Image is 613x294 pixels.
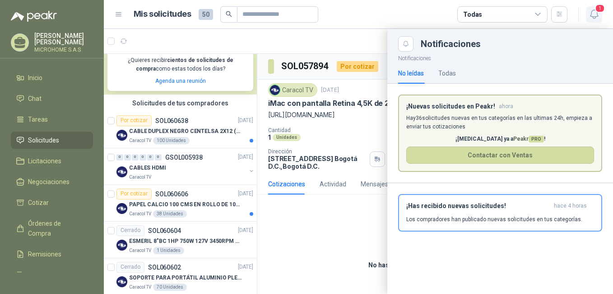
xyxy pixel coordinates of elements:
[134,8,191,21] h1: Mis solicitudes
[406,114,594,131] p: Hay 36 solicitudes nuevas en tus categorías en las ultimas 24h, empieza a enviar tus cotizaciones
[28,73,42,83] span: Inicio
[11,266,93,284] a: Configuración
[406,202,550,210] h3: ¡Has recibido nuevas solicitudes!
[463,9,482,19] div: Todas
[595,4,605,13] span: 1
[28,156,61,166] span: Licitaciones
[11,69,93,86] a: Inicio
[513,136,544,142] span: Peakr
[11,152,93,170] a: Licitaciones
[28,218,84,238] span: Órdenes de Compra
[28,135,59,145] span: Solicitudes
[11,194,93,211] a: Cotizar
[387,52,613,63] p: Notificaciones
[28,94,42,104] span: Chat
[529,136,544,142] span: PRO
[398,68,424,78] div: No leídas
[11,11,57,22] img: Logo peakr
[499,103,513,110] span: ahora
[226,11,232,17] span: search
[586,6,602,23] button: 1
[11,90,93,107] a: Chat
[11,132,93,149] a: Solicitudes
[11,246,93,263] a: Remisiones
[28,198,49,208] span: Cotizar
[406,135,594,143] p: ¡[MEDICAL_DATA] ya a !
[406,103,495,110] h3: ¡Nuevas solicitudes en Peakr!
[28,114,48,124] span: Tareas
[28,270,68,280] span: Configuración
[438,68,456,78] div: Todas
[28,249,61,259] span: Remisiones
[34,47,93,52] p: MICROHOME S.A.S
[421,39,602,48] div: Notificaciones
[28,177,70,187] span: Negociaciones
[554,202,587,210] span: hace 4 horas
[406,147,594,164] button: Contactar con Ventas
[398,36,413,52] button: Close
[11,111,93,128] a: Tareas
[34,33,93,45] p: [PERSON_NAME] [PERSON_NAME]
[406,215,582,223] p: Los compradores han publicado nuevas solicitudes en tus categorías.
[398,194,602,232] button: ¡Has recibido nuevas solicitudes!hace 4 horas Los compradores han publicado nuevas solicitudes en...
[199,9,213,20] span: 50
[11,173,93,190] a: Negociaciones
[11,215,93,242] a: Órdenes de Compra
